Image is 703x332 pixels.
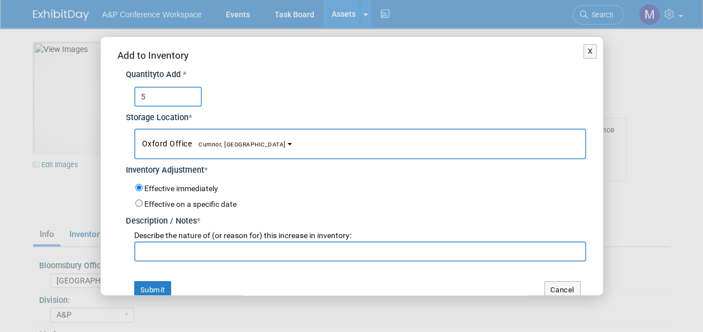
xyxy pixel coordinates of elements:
[126,210,586,227] div: Description / Notes
[142,139,286,148] span: Oxford Office
[126,107,586,124] div: Storage Location
[144,200,237,208] label: Effective on a specific date
[192,141,286,148] span: Cumnor, [GEOGRAPHIC_DATA]
[134,281,171,299] button: Submit
[144,183,218,195] label: Effective immediately
[134,231,351,240] span: Describe the nature of (or reason for) this increase in inventory:
[126,69,586,81] div: Quantity
[157,70,181,79] span: to Add
[544,281,581,299] button: Cancel
[117,50,188,61] span: Add to Inventory
[583,44,597,59] button: X
[126,159,586,177] div: Inventory Adjustment
[134,129,586,159] button: Oxford OfficeCumnor, [GEOGRAPHIC_DATA]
